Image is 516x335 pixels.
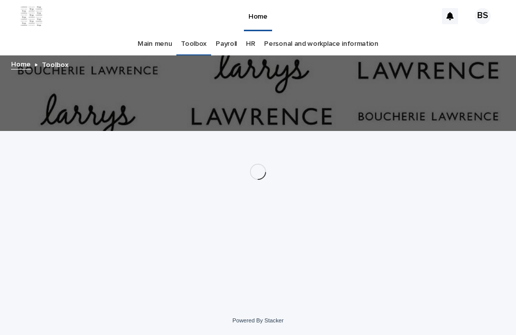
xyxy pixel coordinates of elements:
a: Personal and workplace information [264,32,378,56]
img: ZpJWbK78RmCi9E4bZOpa [20,6,43,26]
a: Home [11,58,31,70]
a: Payroll [216,32,237,56]
a: Main menu [138,32,172,56]
a: HR [246,32,255,56]
p: Toolbox [42,58,69,70]
a: Toolbox [181,32,207,56]
a: Powered By Stacker [232,317,283,323]
div: BS [475,8,491,24]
